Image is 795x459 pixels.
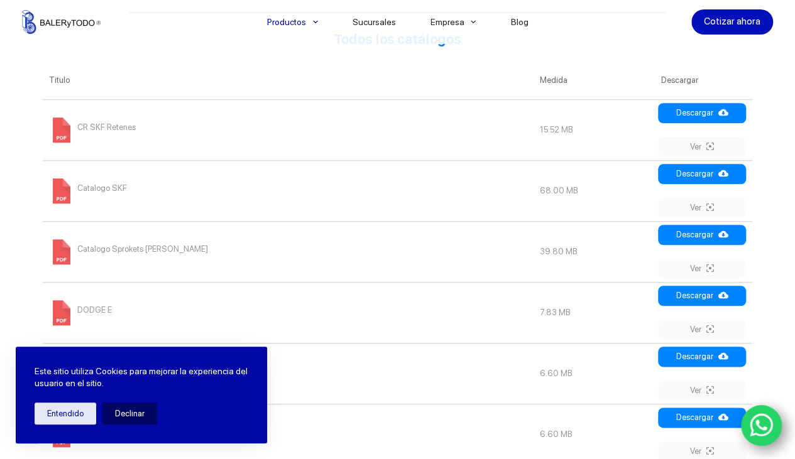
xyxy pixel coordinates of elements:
button: Entendido [35,402,96,424]
a: Descargar [658,408,746,428]
th: Titulo [43,62,533,99]
th: Descargar [655,62,752,99]
a: DODGE E [49,307,112,316]
a: Descargar [658,286,746,306]
td: 6.60 MB [534,343,655,404]
a: Catalogo Sprokets [PERSON_NAME] [49,246,208,256]
span: CR SKF Retenes [77,117,136,138]
span: Catalogo SKF [77,178,127,198]
a: Descargar [658,225,746,245]
a: WhatsApp [741,405,782,446]
a: Descargar [658,164,746,184]
span: DODGE E [77,300,112,320]
th: Medida [534,62,655,99]
a: Descargar [658,103,746,123]
a: Ver [658,198,746,218]
a: Catalogo SKF [49,185,127,195]
a: Ver [658,320,746,340]
td: 7.83 MB [534,282,655,343]
td: 68.00 MB [534,160,655,221]
a: Descargar [658,347,746,367]
td: 15.52 MB [534,99,655,160]
a: Ver [658,137,746,157]
button: Declinar [102,402,157,424]
img: Balerytodo [22,10,101,34]
span: Catalogo Sprokets [PERSON_NAME] [77,239,208,259]
a: Ver [658,381,746,401]
td: 39.80 MB [534,221,655,282]
a: Ver [658,259,746,279]
a: Cotizar ahora [691,9,773,35]
a: CR SKF Retenes [49,124,136,134]
p: Este sitio utiliza Cookies para mejorar la experiencia del usuario en el sitio. [35,365,248,390]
